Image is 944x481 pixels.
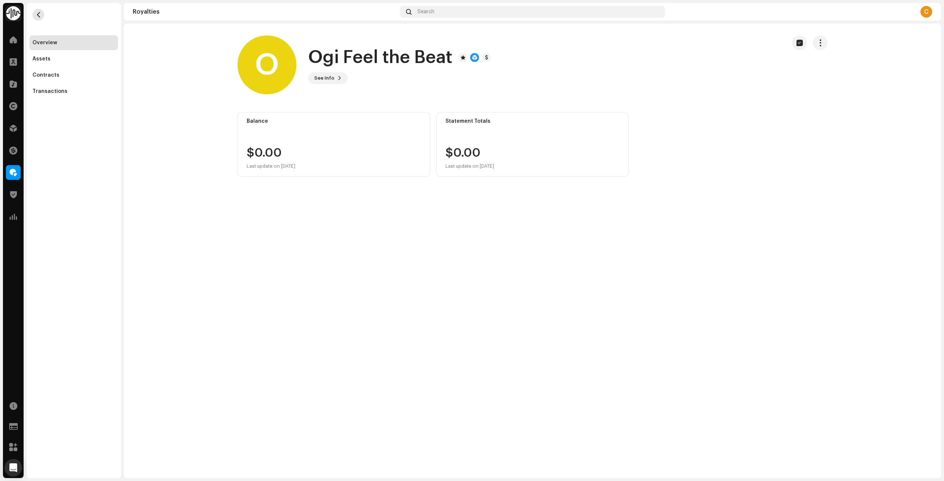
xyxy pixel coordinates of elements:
[4,459,22,477] div: Open Intercom Messenger
[32,56,51,62] div: Assets
[32,88,67,94] div: Transactions
[247,118,421,124] div: Balance
[314,71,334,86] span: See Info
[445,162,494,171] div: Last update on [DATE]
[32,40,57,46] div: Overview
[436,112,629,177] re-o-card-value: Statement Totals
[237,112,430,177] re-o-card-value: Balance
[6,6,21,21] img: 0f74c21f-6d1c-4dbc-9196-dbddad53419e
[29,84,118,99] re-m-nav-item: Transactions
[308,72,348,84] button: See Info
[237,35,296,94] div: O
[308,46,452,69] h1: Ogi Feel the Beat
[133,9,397,15] div: Royalties
[247,162,295,171] div: Last update on [DATE]
[417,9,434,15] span: Search
[920,6,932,18] div: C
[29,52,118,66] re-m-nav-item: Assets
[32,72,59,78] div: Contracts
[445,118,620,124] div: Statement Totals
[29,68,118,83] re-m-nav-item: Contracts
[29,35,118,50] re-m-nav-item: Overview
